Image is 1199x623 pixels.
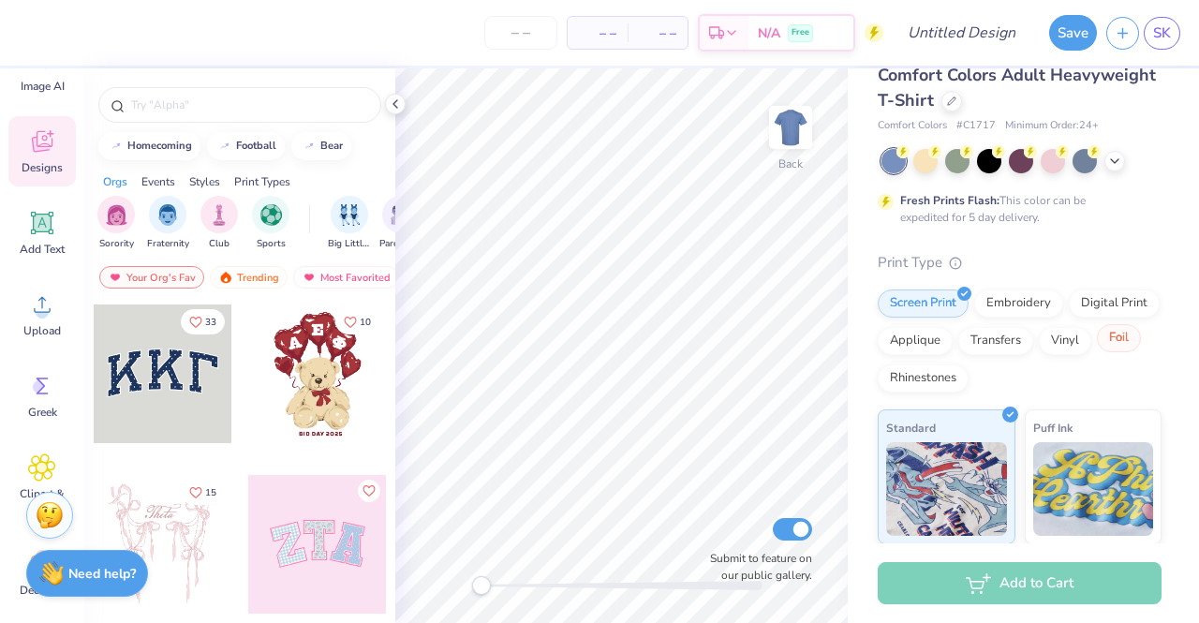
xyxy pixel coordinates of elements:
div: football [236,141,276,151]
button: filter button [252,196,289,251]
img: trend_line.gif [302,141,317,152]
button: Like [335,309,379,334]
span: Puff Ink [1033,418,1073,438]
div: filter for Club [200,196,238,251]
button: filter button [379,196,422,251]
span: 15 [205,488,216,497]
span: # C1717 [956,118,996,134]
div: Digital Print [1069,289,1160,318]
button: bear [291,132,351,160]
div: filter for Sorority [97,196,135,251]
strong: Fresh Prints Flash: [900,193,999,208]
span: Parent's Weekend [379,237,422,251]
span: 33 [205,318,216,327]
img: Club Image [209,204,229,226]
span: Decorate [20,583,65,598]
span: Club [209,237,229,251]
img: Standard [886,442,1007,536]
img: Fraternity Image [157,204,178,226]
div: Applique [878,327,953,355]
img: Puff Ink [1033,442,1154,536]
span: – – [579,23,616,43]
button: football [207,132,285,160]
img: Sports Image [260,204,282,226]
input: Untitled Design [893,14,1030,52]
span: SK [1153,22,1171,44]
img: trend_line.gif [109,141,124,152]
div: Events [141,173,175,190]
button: filter button [147,196,189,251]
button: homecoming [98,132,200,160]
img: trending.gif [218,271,233,284]
button: Like [181,309,225,334]
div: homecoming [127,141,192,151]
label: Submit to feature on our public gallery. [700,550,812,584]
span: Add Text [20,242,65,257]
span: Greek [28,405,57,420]
span: Image AI [21,79,65,94]
div: Styles [189,173,220,190]
span: 10 [360,318,371,327]
div: bear [320,141,343,151]
img: Back [772,109,809,146]
div: filter for Fraternity [147,196,189,251]
span: Clipart & logos [11,486,73,516]
div: Vinyl [1039,327,1091,355]
img: Sorority Image [106,204,127,226]
span: Designs [22,160,63,175]
div: Your Org's Fav [99,266,204,289]
span: – – [639,23,676,43]
div: This color can be expedited for 5 day delivery. [900,192,1131,226]
div: Rhinestones [878,364,969,393]
span: Free [792,26,809,39]
span: Big Little Reveal [328,237,371,251]
span: Fraternity [147,237,189,251]
button: Save [1049,15,1097,51]
button: filter button [200,196,238,251]
strong: Need help? [68,565,136,583]
div: Print Types [234,173,290,190]
img: trend_line.gif [217,141,232,152]
div: filter for Sports [252,196,289,251]
input: Try "Alpha" [129,96,369,114]
div: Print Type [878,252,1162,274]
img: Big Little Reveal Image [339,204,360,226]
button: Like [358,480,380,502]
span: Sports [257,237,286,251]
input: – – [484,16,557,50]
div: Embroidery [974,289,1063,318]
div: filter for Parent's Weekend [379,196,422,251]
div: Accessibility label [472,576,491,595]
span: Comfort Colors [878,118,947,134]
span: Standard [886,418,936,438]
button: filter button [328,196,371,251]
div: Trending [210,266,288,289]
div: Back [778,156,803,172]
span: N/A [758,23,780,43]
div: Orgs [103,173,127,190]
div: Foil [1097,324,1141,352]
span: Minimum Order: 24 + [1005,118,1099,134]
div: Transfers [958,327,1033,355]
img: Parent's Weekend Image [391,204,412,226]
img: most_fav.gif [108,271,123,284]
div: Most Favorited [293,266,399,289]
img: most_fav.gif [302,271,317,284]
div: Screen Print [878,289,969,318]
span: Upload [23,323,61,338]
button: filter button [97,196,135,251]
div: filter for Big Little Reveal [328,196,371,251]
button: Like [181,480,225,505]
span: Sorority [99,237,134,251]
a: SK [1144,17,1180,50]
